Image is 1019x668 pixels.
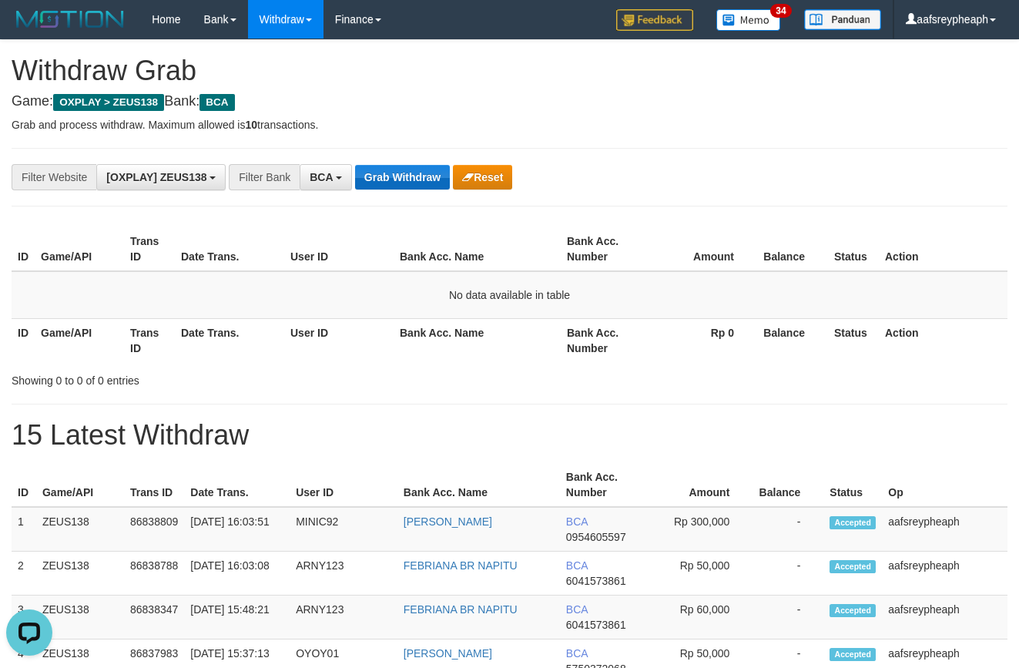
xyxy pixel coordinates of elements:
[36,596,124,639] td: ZEUS138
[879,227,1007,271] th: Action
[649,596,753,639] td: Rp 60,000
[770,4,791,18] span: 34
[650,227,757,271] th: Amount
[566,619,626,631] span: Copy 6041573861 to clipboard
[566,575,626,587] span: Copy 6041573861 to clipboard
[879,318,1007,362] th: Action
[124,507,184,552] td: 86838809
[96,164,226,190] button: [OXPLAY] ZEUS138
[650,318,757,362] th: Rp 0
[245,119,257,131] strong: 10
[394,227,561,271] th: Bank Acc. Name
[566,603,588,616] span: BCA
[616,9,693,31] img: Feedback.jpg
[561,318,650,362] th: Bank Acc. Number
[566,531,626,543] span: Copy 0954605597 to clipboard
[124,318,175,362] th: Trans ID
[397,463,560,507] th: Bank Acc. Name
[830,648,876,661] span: Accepted
[716,9,781,31] img: Button%20Memo.svg
[404,515,492,528] a: [PERSON_NAME]
[35,318,124,362] th: Game/API
[830,560,876,573] span: Accepted
[36,552,124,596] td: ZEUS138
[753,552,823,596] td: -
[355,165,450,190] button: Grab Withdraw
[12,318,35,362] th: ID
[561,227,650,271] th: Bank Acc. Number
[12,164,96,190] div: Filter Website
[290,552,397,596] td: ARNY123
[12,463,36,507] th: ID
[229,164,300,190] div: Filter Bank
[124,463,184,507] th: Trans ID
[290,463,397,507] th: User ID
[310,171,333,183] span: BCA
[35,227,124,271] th: Game/API
[882,596,1007,639] td: aafsreypheaph
[12,8,129,31] img: MOTION_logo.png
[12,94,1007,109] h4: Game: Bank:
[36,507,124,552] td: ZEUS138
[175,318,284,362] th: Date Trans.
[290,507,397,552] td: MINIC92
[882,552,1007,596] td: aafsreypheaph
[828,227,879,271] th: Status
[757,227,828,271] th: Balance
[184,552,290,596] td: [DATE] 16:03:08
[12,271,1007,319] td: No data available in table
[566,515,588,528] span: BCA
[882,507,1007,552] td: aafsreypheaph
[649,507,753,552] td: Rp 300,000
[12,367,413,388] div: Showing 0 to 0 of 0 entries
[106,171,206,183] span: [OXPLAY] ZEUS138
[36,463,124,507] th: Game/API
[284,318,394,362] th: User ID
[649,463,753,507] th: Amount
[828,318,879,362] th: Status
[53,94,164,111] span: OXPLAY > ZEUS138
[453,165,512,190] button: Reset
[566,559,588,572] span: BCA
[12,507,36,552] td: 1
[753,596,823,639] td: -
[124,552,184,596] td: 86838788
[124,227,175,271] th: Trans ID
[882,463,1007,507] th: Op
[175,227,284,271] th: Date Trans.
[757,318,828,362] th: Balance
[804,9,881,30] img: panduan.png
[404,559,518,572] a: FEBRIANA BR NAPITU
[290,596,397,639] td: ARNY123
[12,55,1007,86] h1: Withdraw Grab
[300,164,352,190] button: BCA
[12,420,1007,451] h1: 15 Latest Withdraw
[566,647,588,660] span: BCA
[12,117,1007,133] p: Grab and process withdraw. Maximum allowed is transactions.
[404,647,492,660] a: [PERSON_NAME]
[284,227,394,271] th: User ID
[12,596,36,639] td: 3
[830,604,876,617] span: Accepted
[184,596,290,639] td: [DATE] 15:48:21
[753,463,823,507] th: Balance
[649,552,753,596] td: Rp 50,000
[12,227,35,271] th: ID
[184,507,290,552] td: [DATE] 16:03:51
[404,603,518,616] a: FEBRIANA BR NAPITU
[830,516,876,529] span: Accepted
[12,552,36,596] td: 2
[124,596,184,639] td: 86838347
[560,463,649,507] th: Bank Acc. Number
[823,463,882,507] th: Status
[753,507,823,552] td: -
[199,94,234,111] span: BCA
[6,6,52,52] button: Open LiveChat chat widget
[394,318,561,362] th: Bank Acc. Name
[184,463,290,507] th: Date Trans.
